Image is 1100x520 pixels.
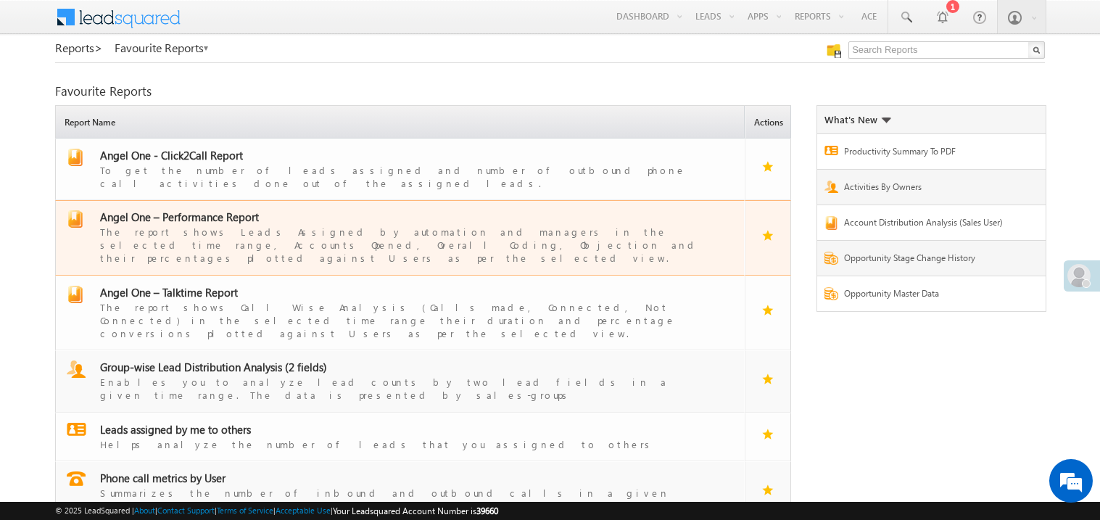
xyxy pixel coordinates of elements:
div: Summarizes the number of inbound and outbound calls in a given timeperiod by users [100,485,718,513]
a: Reports> [55,41,103,54]
a: report Leads assigned by me to othersHelps analyze the number of leads that you assigned to others [63,423,738,451]
a: report Angel One – Talktime ReportThe report shows Call Wise Analysis (Calls made, Connected, Not... [63,286,738,340]
div: To get the number of leads assigned and number of outbound phone call activities done out of the ... [100,162,718,190]
img: Report [824,146,838,155]
a: Contact Support [157,505,215,515]
span: 39660 [476,505,498,516]
div: Enables you to analyze lead counts by two lead fields in a given time range. The data is presente... [100,374,718,402]
img: What's new [881,117,891,123]
a: Opportunity Stage Change History [844,252,1014,268]
a: report Angel One - Click2Call ReportTo get the number of leads assigned and number of outbound ph... [63,149,738,190]
span: Angel One - Click2Call Report [100,148,243,162]
a: report Phone call metrics by UserSummarizes the number of inbound and outbound calls in a given t... [63,471,738,513]
a: report Group-wise Lead Distribution Analysis (2 fields)Enables you to analyze lead counts by two ... [63,360,738,402]
div: What's New [824,113,891,126]
img: report [67,423,86,436]
a: Account Distribution Analysis (Sales User) [844,216,1014,233]
div: The report shows Call Wise Analysis (Calls made, Connected, Not Connected) in the selected time r... [100,300,718,340]
img: report [67,149,84,166]
a: Acceptable Use [276,505,331,515]
a: Favourite Reports [115,41,210,54]
span: © 2025 LeadSquared | | | | | [55,504,498,518]
a: report Angel One – Performance ReportThe report shows Leads Assigned by automation and managers i... [63,210,738,265]
img: report [67,286,84,303]
div: The report shows Leads Assigned by automation and managers in the selected time range, Accounts O... [100,224,718,265]
div: Helps analyze the number of leads that you assigned to others [100,437,718,451]
a: Activities By Owners [844,181,1014,197]
img: Manage all your saved reports! [827,44,841,58]
a: Productivity Summary To PDF [844,145,1014,162]
input: Search Reports [848,41,1045,59]
img: Report [824,287,838,300]
img: report [67,360,86,378]
img: Report [824,252,838,265]
img: Report [824,181,838,193]
img: report [67,210,84,228]
a: Opportunity Master Data [844,287,1014,304]
img: Report [824,216,838,230]
span: Leads assigned by me to others [100,422,251,437]
span: Your Leadsquared Account Number is [333,505,498,516]
a: About [134,505,155,515]
span: Actions [749,108,790,138]
span: Angel One – Performance Report [100,210,259,224]
span: Group-wise Lead Distribution Analysis (2 fields) [100,360,327,374]
img: report [67,471,86,486]
span: Report Name [59,108,744,138]
span: Phone call metrics by User [100,471,226,485]
a: Terms of Service [217,505,273,515]
div: Favourite Reports [55,85,1045,98]
span: > [94,39,103,56]
span: Angel One – Talktime Report [100,285,238,300]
